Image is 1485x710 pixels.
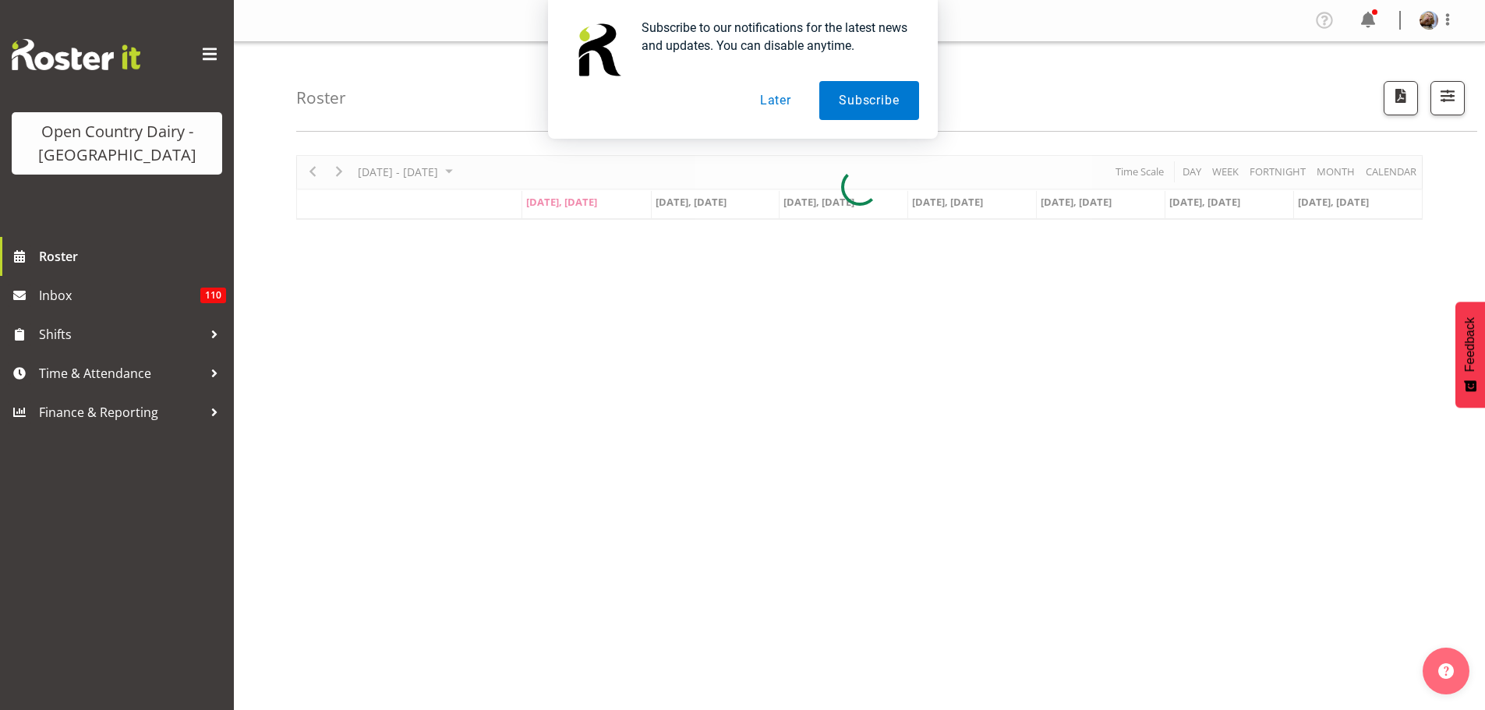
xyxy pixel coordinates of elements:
[27,120,207,167] div: Open Country Dairy - [GEOGRAPHIC_DATA]
[1438,663,1454,679] img: help-xxl-2.png
[200,288,226,303] span: 110
[741,81,811,120] button: Later
[819,81,918,120] button: Subscribe
[39,401,203,424] span: Finance & Reporting
[39,245,226,268] span: Roster
[39,284,200,307] span: Inbox
[567,19,629,81] img: notification icon
[1455,302,1485,408] button: Feedback - Show survey
[39,323,203,346] span: Shifts
[629,19,919,55] div: Subscribe to our notifications for the latest news and updates. You can disable anytime.
[1463,317,1477,372] span: Feedback
[39,362,203,385] span: Time & Attendance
